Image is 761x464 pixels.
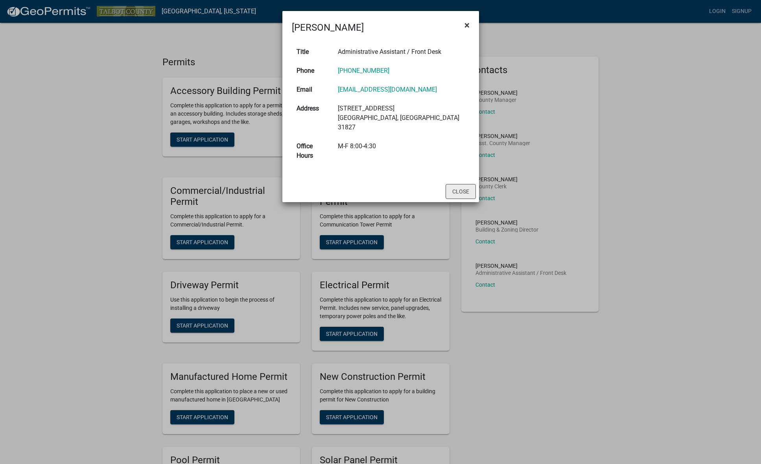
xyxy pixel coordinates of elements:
[464,20,470,31] span: ×
[333,99,469,137] td: [STREET_ADDRESS] [GEOGRAPHIC_DATA], [GEOGRAPHIC_DATA] 31827
[446,184,476,199] button: Close
[292,42,334,61] th: Title
[338,67,389,74] a: [PHONE_NUMBER]
[338,86,437,93] a: [EMAIL_ADDRESS][DOMAIN_NAME]
[292,137,334,165] th: Office Hours
[292,99,334,137] th: Address
[338,142,464,151] div: M-F 8:00-4:30
[292,80,334,99] th: Email
[333,42,469,61] td: Administrative Assistant / Front Desk
[292,20,364,35] h4: [PERSON_NAME]
[292,61,334,80] th: Phone
[458,14,476,36] button: Close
